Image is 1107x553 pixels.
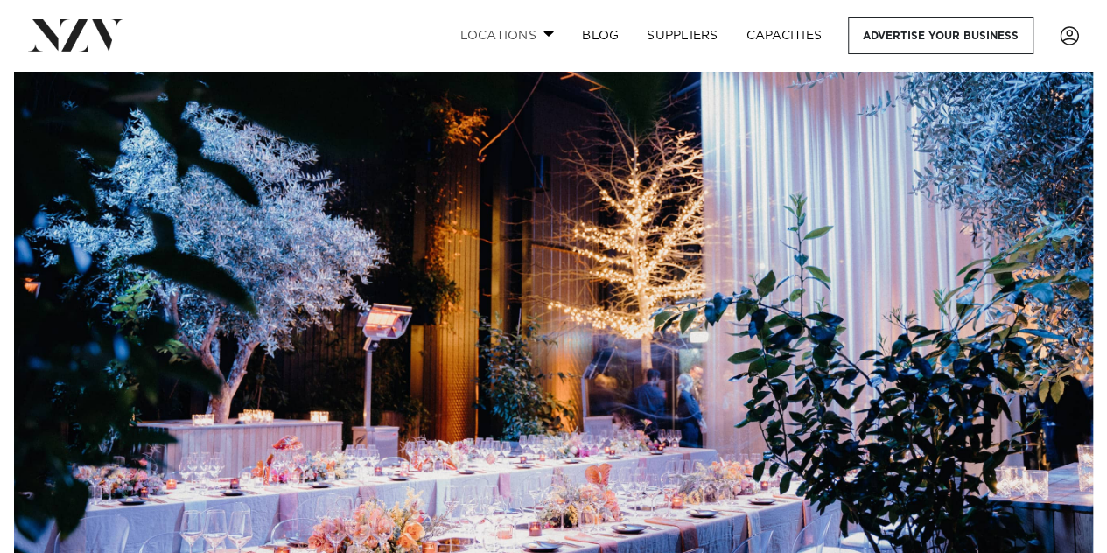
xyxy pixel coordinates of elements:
a: SUPPLIERS [633,17,732,54]
img: nzv-logo.png [28,19,123,51]
a: Locations [445,17,568,54]
a: Capacities [732,17,837,54]
a: Advertise your business [848,17,1033,54]
a: BLOG [568,17,633,54]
